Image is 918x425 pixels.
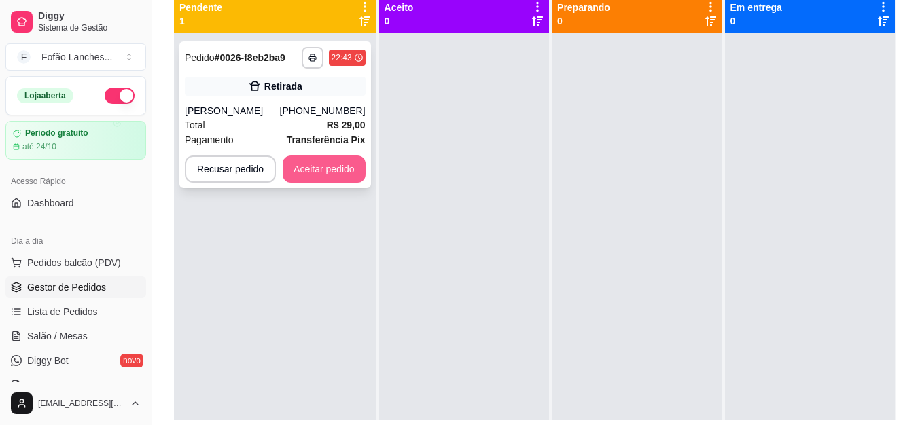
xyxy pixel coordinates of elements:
[5,387,146,420] button: [EMAIL_ADDRESS][DOMAIN_NAME]
[5,192,146,214] a: Dashboard
[5,43,146,71] button: Select a team
[27,329,88,343] span: Salão / Mesas
[385,14,414,28] p: 0
[38,398,124,409] span: [EMAIL_ADDRESS][DOMAIN_NAME]
[27,256,121,270] span: Pedidos balcão (PDV)
[5,170,146,192] div: Acesso Rápido
[17,88,73,103] div: Loja aberta
[264,79,302,93] div: Retirada
[185,117,205,132] span: Total
[179,14,222,28] p: 1
[27,378,47,392] span: KDS
[215,52,285,63] strong: # 0026-f8eb2ba9
[27,354,69,367] span: Diggy Bot
[5,325,146,347] a: Salão / Mesas
[5,252,146,274] button: Pedidos balcão (PDV)
[179,1,222,14] p: Pendente
[5,121,146,160] a: Período gratuitoaté 24/10
[283,155,366,183] button: Aceitar pedido
[27,280,106,294] span: Gestor de Pedidos
[332,52,352,63] div: 22:43
[557,14,610,28] p: 0
[385,1,414,14] p: Aceito
[27,196,74,210] span: Dashboard
[730,1,782,14] p: Em entrega
[287,134,366,145] strong: Transferência Pix
[185,104,280,117] div: [PERSON_NAME]
[5,276,146,298] a: Gestor de Pedidos
[185,155,276,183] button: Recusar pedido
[17,50,31,64] span: F
[5,230,146,252] div: Dia a dia
[38,22,141,33] span: Sistema de Gestão
[280,104,366,117] div: [PHONE_NUMBER]
[41,50,112,64] div: Fofão Lanches ...
[22,141,56,152] article: até 24/10
[105,88,135,104] button: Alterar Status
[5,301,146,322] a: Lista de Pedidos
[185,52,215,63] span: Pedido
[27,305,98,318] span: Lista de Pedidos
[38,10,141,22] span: Diggy
[5,5,146,38] a: DiggySistema de Gestão
[5,350,146,371] a: Diggy Botnovo
[730,14,782,28] p: 0
[5,374,146,396] a: KDS
[557,1,610,14] p: Preparando
[25,128,88,138] article: Período gratuito
[327,119,366,130] strong: R$ 29,00
[185,132,234,147] span: Pagamento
